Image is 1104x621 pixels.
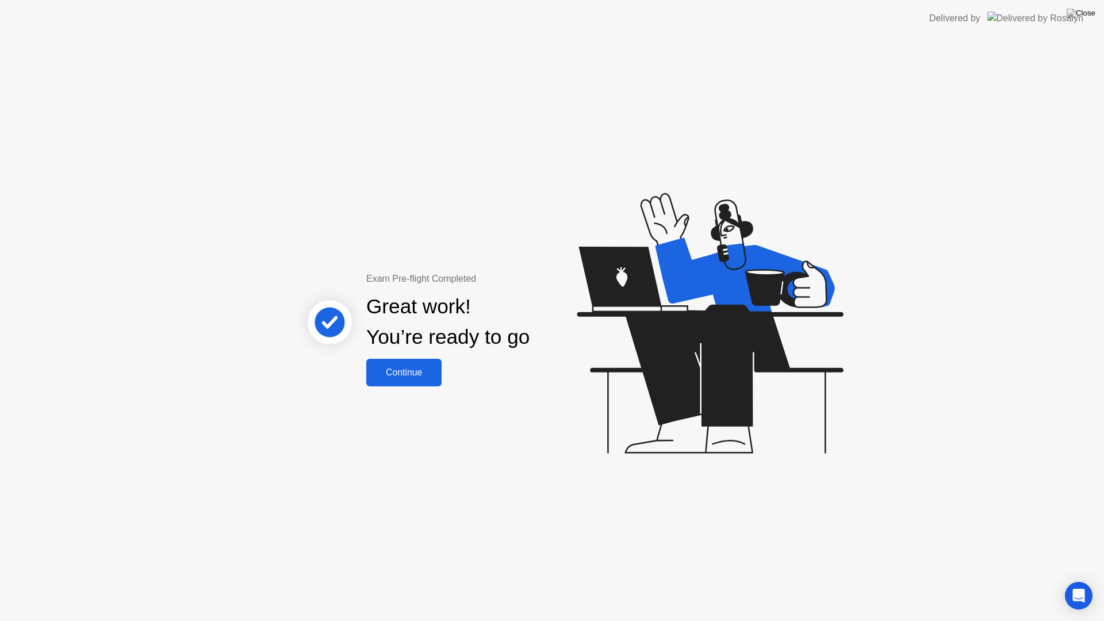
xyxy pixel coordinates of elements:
img: Close [1067,9,1095,18]
div: Great work! You’re ready to go [366,292,530,352]
div: Delivered by [929,11,980,25]
div: Continue [370,367,438,378]
img: Delivered by Rosalyn [987,11,1083,25]
button: Continue [366,359,442,386]
div: Open Intercom Messenger [1065,582,1092,609]
div: Exam Pre-flight Completed [366,272,604,286]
